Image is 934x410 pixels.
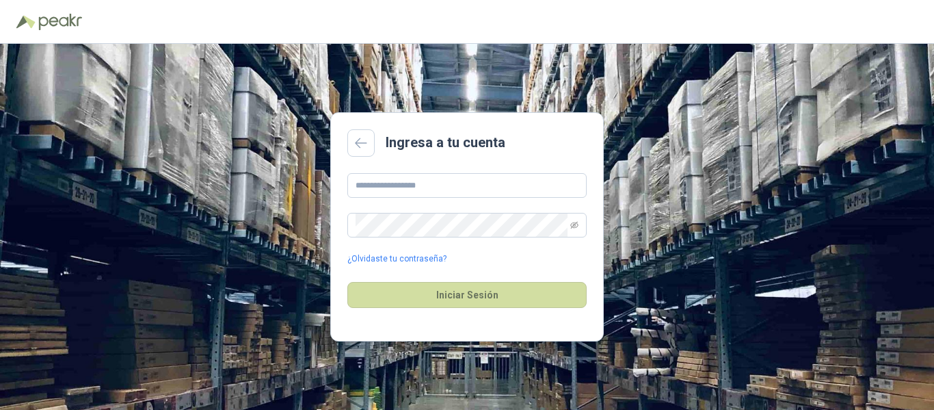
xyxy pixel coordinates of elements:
span: eye-invisible [570,221,578,229]
a: ¿Olvidaste tu contraseña? [347,253,446,266]
h2: Ingresa a tu cuenta [386,132,505,153]
img: Peakr [38,14,82,30]
button: Iniciar Sesión [347,282,587,308]
img: Logo [16,15,36,29]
